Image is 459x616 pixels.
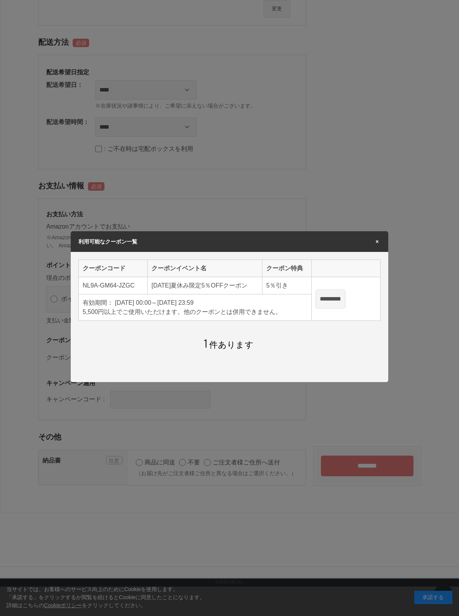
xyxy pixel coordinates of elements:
th: クーポンコード [79,260,148,277]
td: 引き [262,277,312,294]
span: 有効期間： [83,299,113,306]
th: クーポン特典 [262,260,312,277]
span: × [374,239,381,244]
td: NL9A-GM64-JZGC [79,277,148,294]
span: 5％ [266,282,276,289]
span: 件あります [203,340,254,350]
span: 利用可能なクーポン一覧 [78,239,137,245]
span: 1 [203,336,208,350]
span: [DATE] 00:00～[DATE] 23:59 [115,299,194,306]
div: 5,500円以上でご使用いただけます。他のクーポンとは併用できません。 [83,307,308,317]
th: クーポンイベント名 [148,260,262,277]
td: [DATE]夏休み限定5％OFFクーポン [148,277,262,294]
